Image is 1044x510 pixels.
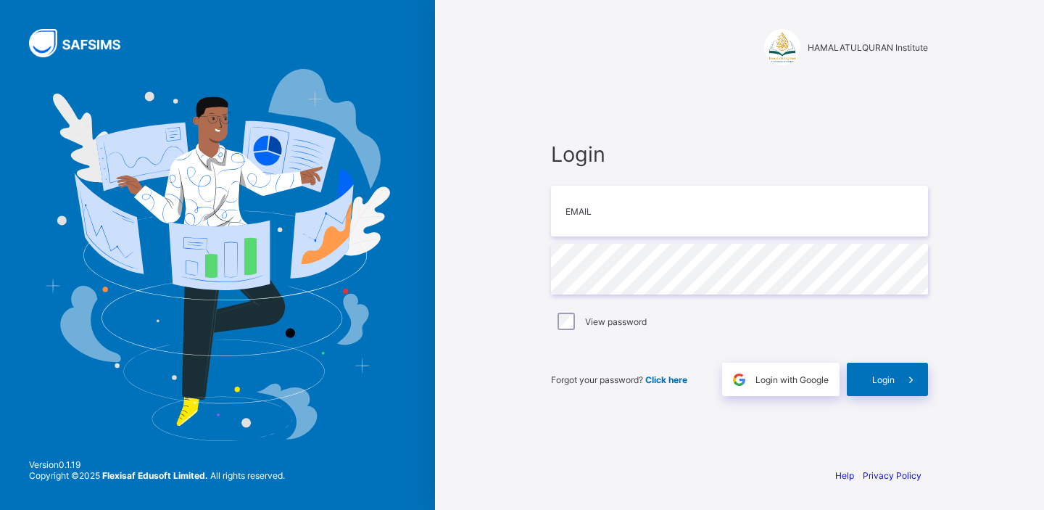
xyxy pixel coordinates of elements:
img: Hero Image [45,69,390,440]
img: google.396cfc9801f0270233282035f929180a.svg [731,371,747,388]
span: Version 0.1.19 [29,459,285,470]
span: Forgot your password? [551,374,687,385]
span: Copyright © 2025 All rights reserved. [29,470,285,481]
span: HAMALATULQURAN Institute [808,42,928,53]
strong: Flexisaf Edusoft Limited. [102,470,208,481]
a: Help [835,470,854,481]
span: Login [551,141,928,167]
span: Login with Google [755,374,829,385]
img: SAFSIMS Logo [29,29,138,57]
label: View password [585,316,647,327]
a: Privacy Policy [863,470,921,481]
span: Login [872,374,895,385]
a: Click here [645,374,687,385]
